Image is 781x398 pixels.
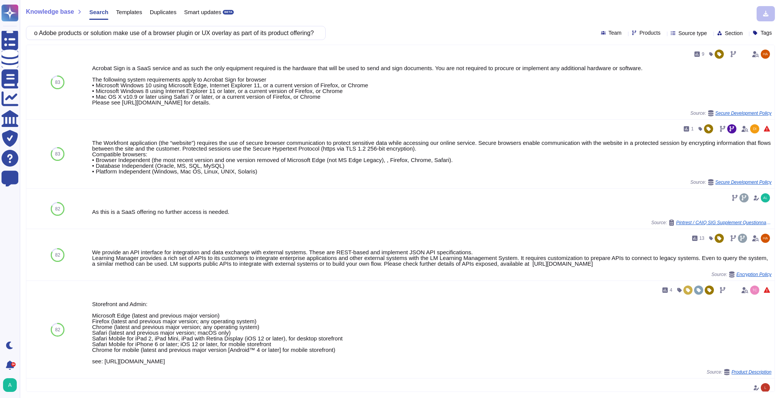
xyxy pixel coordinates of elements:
span: Source: [690,110,771,116]
span: Team [609,30,622,35]
span: Secure Development Policy [715,111,771,116]
span: Source: [712,271,771,278]
button: user [2,377,22,393]
span: 82 [55,207,60,211]
img: user [3,378,17,392]
img: user [761,383,770,392]
span: Source: [651,220,771,226]
span: Section [725,30,743,36]
span: Tags [760,30,772,35]
span: Source type [678,30,707,36]
span: Source: [690,179,771,185]
span: Duplicates [150,9,177,15]
div: As this is a SaaS offering no further access is needed. [92,209,771,215]
span: Products [640,30,660,35]
div: BETA [223,10,234,14]
span: Pintrest / CAIQ SIG Supplement Questionnaire 20250123 2015 (1) [676,220,771,225]
img: user [761,193,770,202]
img: user [750,286,759,295]
img: user [750,124,759,133]
div: Storefront and Admin: Microsoft Edge (latest and previous major version) Firefox (latest and prev... [92,301,771,364]
span: Knowledge base [26,9,74,15]
span: 1 [691,127,694,131]
span: Secure Development Policy [715,180,771,185]
span: Encryption Policy [736,272,771,277]
span: Smart updates [184,9,222,15]
span: 83 [55,80,60,85]
div: Acrobat Sign is a SaaS service and as such the only equipment required is the hardware that will ... [92,65,771,105]
input: Search a question or template... [30,26,318,40]
img: user [761,234,770,243]
span: 9 [702,52,704,56]
span: 83 [55,152,60,156]
span: 13 [699,236,704,241]
span: Templates [116,9,142,15]
div: The Workfront application (the “website”) requires the use of secure browser communication to pro... [92,140,771,174]
span: 82 [55,327,60,332]
span: 4 [670,288,672,292]
img: user [761,50,770,59]
span: 82 [55,253,60,257]
span: Search [89,9,108,15]
div: 9+ [11,362,16,367]
div: We provide an API interface for integration and data exchange with external systems. These are RE... [92,249,771,266]
span: Product Description [731,370,771,374]
span: Source: [707,369,771,375]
